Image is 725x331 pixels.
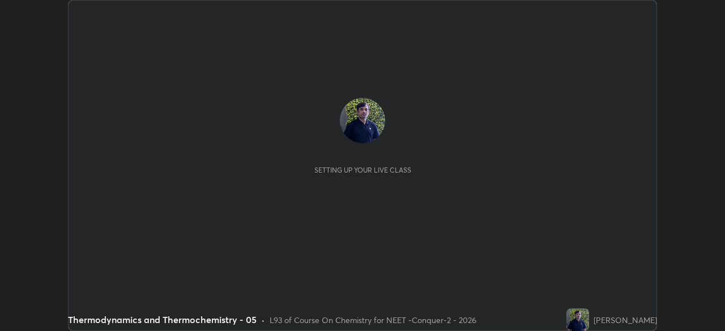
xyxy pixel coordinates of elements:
[270,314,476,326] div: L93 of Course On Chemistry for NEET -Conquer-2 - 2026
[340,98,385,143] img: 924660acbe704701a98f0fe2bdf2502a.jpg
[314,166,411,174] div: Setting up your live class
[261,314,265,326] div: •
[566,308,589,331] img: 924660acbe704701a98f0fe2bdf2502a.jpg
[594,314,657,326] div: [PERSON_NAME]
[68,313,257,326] div: Thermodynamics and Thermochemistry - 05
